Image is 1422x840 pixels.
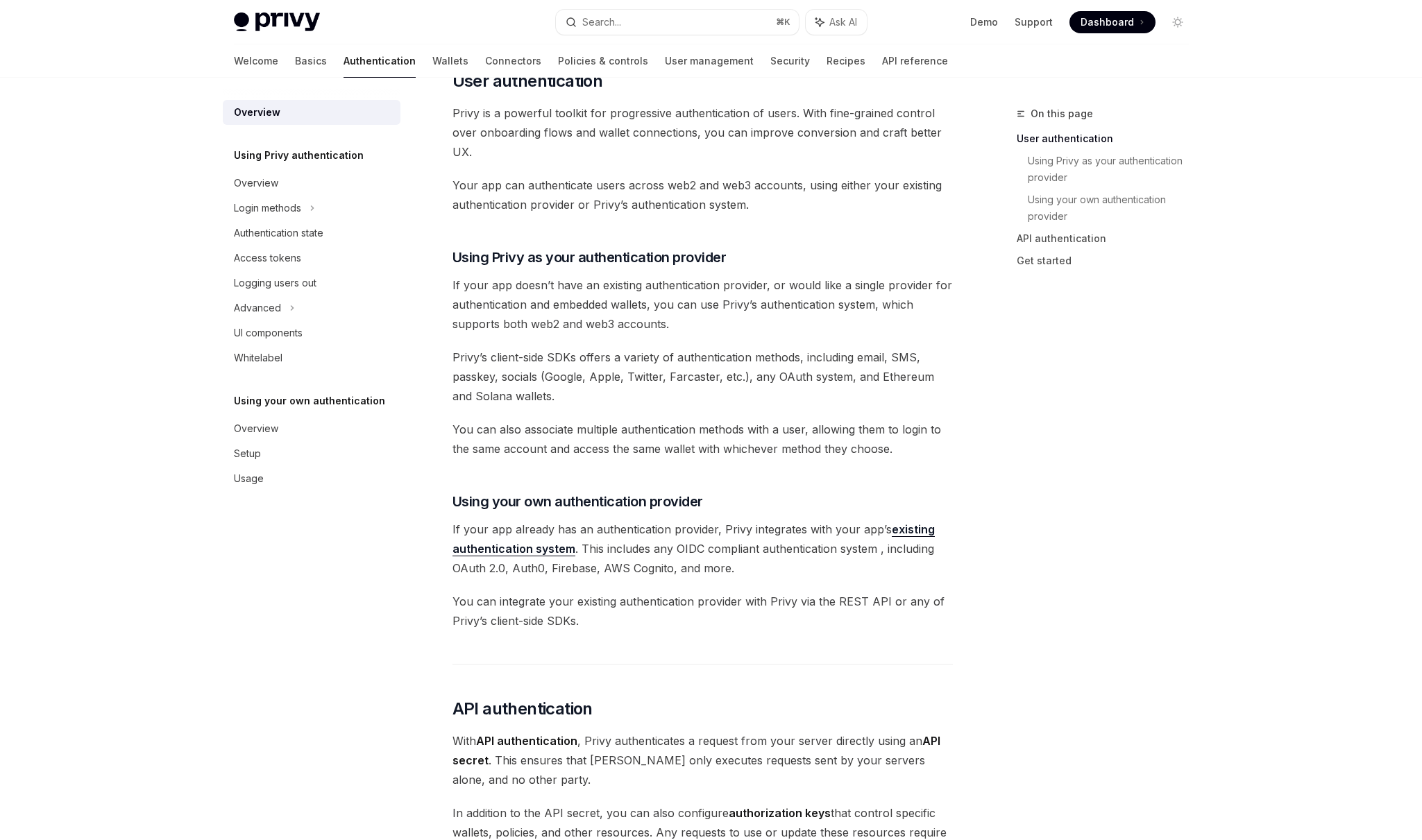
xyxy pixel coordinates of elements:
a: Wallets [432,44,468,78]
a: Setup [223,441,400,466]
div: Login methods [234,200,301,216]
a: Welcome [234,44,278,78]
div: Usage [234,470,264,487]
a: Policies & controls [558,44,648,78]
a: API reference [882,44,948,78]
h5: Using your own authentication [234,393,385,409]
span: User authentication [452,70,603,92]
a: Overview [223,100,400,125]
button: Ask AI [806,10,867,35]
a: Whitelabel [223,345,400,370]
a: Security [770,44,810,78]
div: Overview [234,175,278,191]
div: Setup [234,445,261,462]
a: Usage [223,466,400,491]
h5: Using Privy authentication [234,147,364,164]
a: UI components [223,320,400,345]
span: You can integrate your existing authentication provider with Privy via the REST API or any of Pri... [452,592,953,631]
a: Get started [1017,250,1200,272]
button: Toggle dark mode [1167,11,1189,33]
a: Using your own authentication provider [1028,189,1200,228]
div: Authentication state [234,225,323,241]
span: ⌘ K [776,17,790,28]
a: Demo [970,15,998,29]
a: Connectors [485,44,541,78]
span: Using Privy as your authentication provider [452,248,727,267]
strong: API authentication [476,734,577,748]
span: Privy is a powerful toolkit for progressive authentication of users. With fine-grained control ov... [452,103,953,162]
span: If your app already has an authentication provider, Privy integrates with your app’s . This inclu... [452,520,953,578]
a: Authentication [344,44,416,78]
div: UI components [234,325,303,341]
span: You can also associate multiple authentication methods with a user, allowing them to login to the... [452,420,953,458]
button: Search...⌘K [556,10,799,35]
span: Privy’s client-side SDKs offers a variety of authentication methods, including email, SMS, passke... [452,348,953,406]
a: Using Privy as your authentication provider [1028,150,1200,189]
a: Support [1015,15,1053,29]
a: Authentication state [223,221,400,246]
div: Logging users out [234,275,316,291]
span: Ask AI [829,15,857,29]
span: Dashboard [1081,15,1134,29]
a: Overview [223,171,400,196]
span: API authentication [452,698,593,720]
div: Search... [582,14,621,31]
a: Recipes [827,44,865,78]
div: Whitelabel [234,350,282,366]
span: On this page [1031,105,1093,122]
div: Access tokens [234,250,301,266]
strong: authorization keys [729,806,831,820]
span: Your app can authenticate users across web2 and web3 accounts, using either your existing authent... [452,175,953,214]
span: If your app doesn’t have an existing authentication provider, or would like a single provider for... [452,275,953,334]
img: light logo [234,12,320,32]
a: User management [665,44,754,78]
div: Advanced [234,300,281,316]
a: Access tokens [223,246,400,271]
a: User authentication [1017,128,1200,150]
a: Basics [295,44,327,78]
div: Overview [234,104,280,121]
a: Logging users out [223,271,400,295]
span: Using your own authentication provider [452,492,703,511]
a: Overview [223,416,400,441]
a: Dashboard [1069,11,1156,33]
span: With , Privy authenticates a request from your server directly using an . This ensures that [PERS... [452,731,953,789]
div: Overview [234,420,278,437]
a: API authentication [1017,228,1200,250]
